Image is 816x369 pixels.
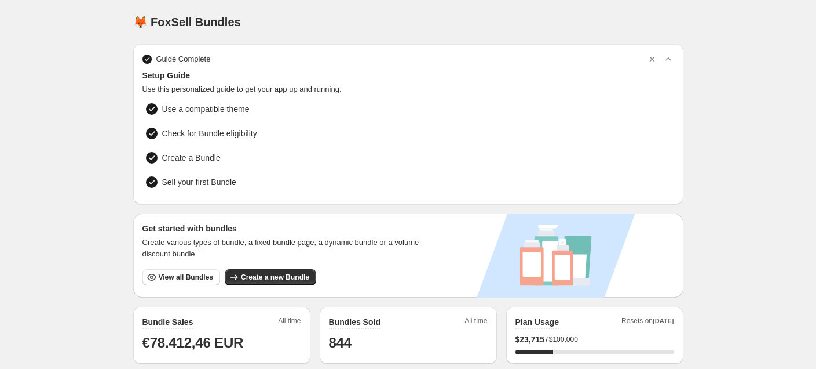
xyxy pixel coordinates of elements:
span: View all Bundles [159,273,213,282]
span: $ 23,715 [515,334,545,345]
h1: €78.412,46 EUR [142,334,301,352]
div: / [515,334,674,345]
span: [DATE] [653,317,674,324]
h1: 🦊 FoxSell Bundles [133,15,241,29]
button: View all Bundles [142,269,220,285]
span: All time [464,316,487,329]
h2: Bundles Sold [329,316,380,328]
button: Create a new Bundle [225,269,316,285]
span: Sell your first Bundle [162,176,236,188]
span: Create a new Bundle [241,273,309,282]
span: All time [278,316,301,329]
h3: Get started with bundles [142,223,430,234]
h2: Plan Usage [515,316,559,328]
span: Create a Bundle [162,152,221,164]
span: Use this personalized guide to get your app up and running. [142,84,674,95]
h2: Bundle Sales [142,316,193,328]
span: Create various types of bundle, a fixed bundle page, a dynamic bundle or a volume discount bundle [142,237,430,260]
h1: 844 [329,334,488,352]
span: Resets on [621,316,674,329]
span: $100,000 [549,335,578,344]
span: Guide Complete [156,53,211,65]
span: Setup Guide [142,70,674,81]
span: Use a compatible theme [162,103,250,115]
span: Check for Bundle eligibility [162,128,257,139]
